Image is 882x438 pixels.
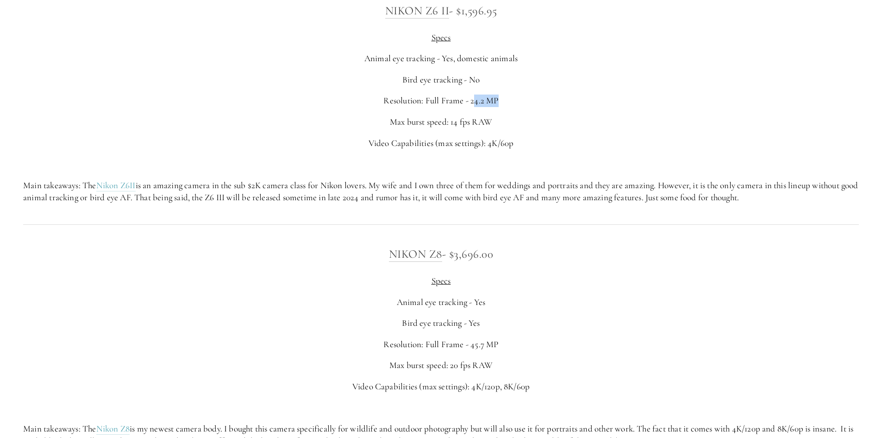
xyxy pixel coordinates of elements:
[389,247,442,262] a: Nikon Z8
[23,95,859,107] p: Resolution: Full Frame - 24.2 MP
[23,116,859,128] p: Max burst speed: 14 fps RAW
[23,74,859,86] p: Bird eye tracking - No
[23,245,859,263] h3: - $3,696.00
[23,179,859,204] p: Main takeaways: The is an amazing camera in the sub $2K camera class for Nikon lovers. My wife an...
[23,1,859,20] h3: - $1,596.95
[96,180,136,191] a: Nikon Z6II
[23,317,859,330] p: Bird eye tracking - Yes
[23,137,859,150] p: Video Capabilities (max settings): 4K/60p
[432,32,451,43] span: Specs
[23,381,859,393] p: Video Capabilities (max settings): 4K/120p, 8K/60p
[23,338,859,351] p: Resolution: Full Frame - 45.7 MP
[23,296,859,309] p: Animal eye tracking - Yes
[23,52,859,65] p: Animal eye tracking - Yes, domestic animals
[385,4,450,19] a: Nikon Z6 II
[23,359,859,372] p: Max burst speed: 20 fps RAW
[432,275,451,286] span: Specs
[96,423,130,435] a: Nikon Z8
